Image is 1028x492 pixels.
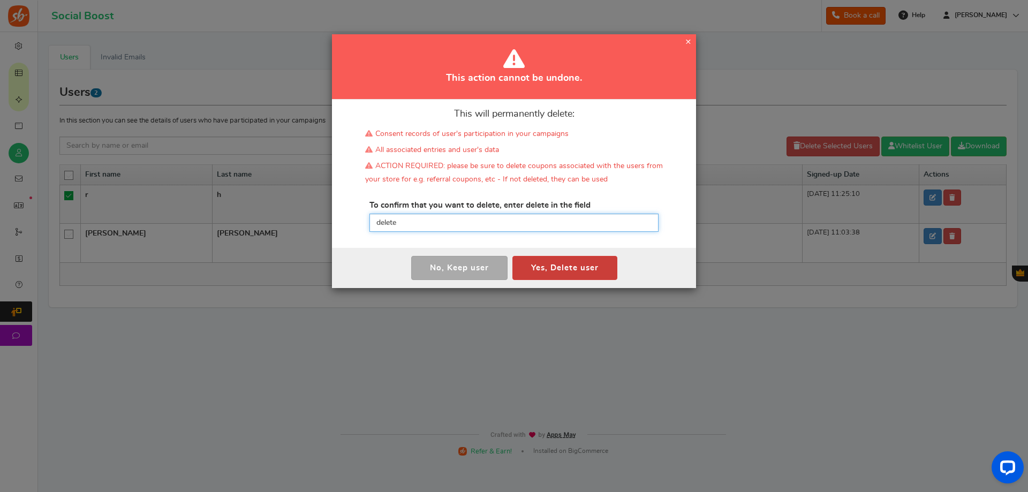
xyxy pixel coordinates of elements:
[340,108,688,121] p: This will permanently delete:
[365,143,663,160] li: All associated entries and user's data
[512,256,617,280] button: Yes, Delete user
[411,256,508,280] button: No, Keep user
[685,37,691,47] span: ×
[365,160,663,189] li: ACTION REQUIRED: please be sure to delete coupons associated with the users from your store for e...
[345,72,683,86] h4: This action cannot be undone.
[365,127,663,143] li: Consent records of user's participation in your campaigns
[369,200,591,211] label: To confirm that you want to delete, enter delete in the field
[983,447,1028,492] iframe: LiveChat chat widget
[369,214,659,232] input: delete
